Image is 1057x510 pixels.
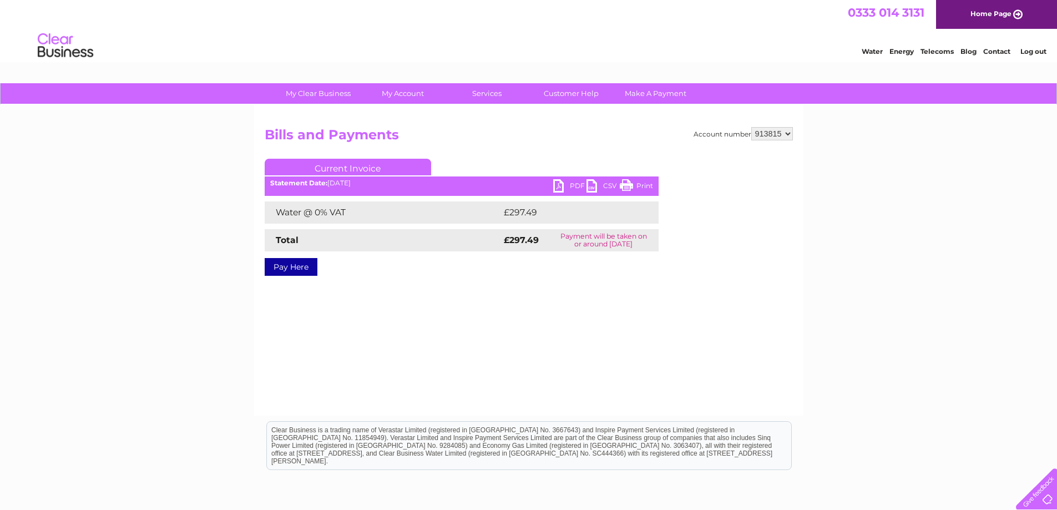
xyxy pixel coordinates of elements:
a: Energy [889,47,914,55]
a: Customer Help [525,83,617,104]
a: Services [441,83,533,104]
div: [DATE] [265,179,659,187]
strong: £297.49 [504,235,539,245]
a: Make A Payment [610,83,701,104]
div: Clear Business is a trading name of Verastar Limited (registered in [GEOGRAPHIC_DATA] No. 3667643... [267,6,791,54]
a: Water [862,47,883,55]
img: logo.png [37,29,94,63]
td: Water @ 0% VAT [265,201,501,224]
a: Blog [960,47,977,55]
td: £297.49 [501,201,639,224]
a: Contact [983,47,1010,55]
a: Pay Here [265,258,317,276]
a: PDF [553,179,586,195]
a: 0333 014 3131 [848,6,924,19]
a: Current Invoice [265,159,431,175]
td: Payment will be taken on or around [DATE] [549,229,658,251]
a: My Clear Business [272,83,364,104]
b: Statement Date: [270,179,327,187]
strong: Total [276,235,299,245]
div: Account number [694,127,793,140]
h2: Bills and Payments [265,127,793,148]
a: Log out [1020,47,1046,55]
a: Print [620,179,653,195]
a: My Account [357,83,448,104]
a: Telecoms [921,47,954,55]
a: CSV [586,179,620,195]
